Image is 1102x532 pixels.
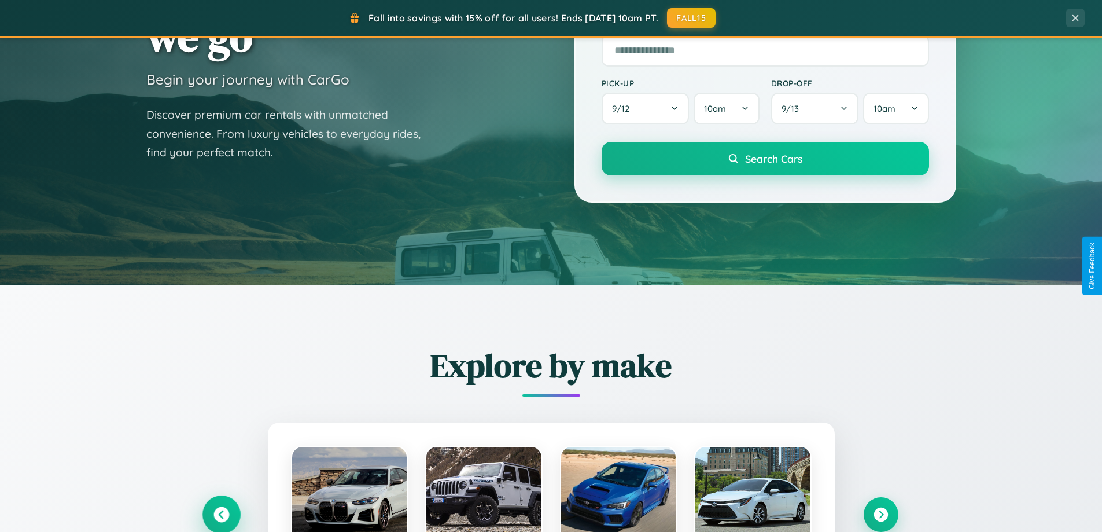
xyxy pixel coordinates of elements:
button: FALL15 [667,8,716,28]
span: 9 / 13 [782,103,805,114]
span: 9 / 12 [612,103,635,114]
button: Search Cars [602,142,929,175]
span: 10am [874,103,895,114]
div: Give Feedback [1088,243,1096,289]
span: Fall into savings with 15% off for all users! Ends [DATE] 10am PT. [368,12,658,24]
label: Pick-up [602,78,760,88]
span: Search Cars [745,152,802,165]
button: 9/13 [771,93,859,124]
p: Discover premium car rentals with unmatched convenience. From luxury vehicles to everyday rides, ... [146,105,436,162]
button: 9/12 [602,93,690,124]
span: 10am [704,103,726,114]
button: 10am [863,93,928,124]
h3: Begin your journey with CarGo [146,71,349,88]
label: Drop-off [771,78,929,88]
button: 10am [694,93,759,124]
h2: Explore by make [204,343,898,388]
